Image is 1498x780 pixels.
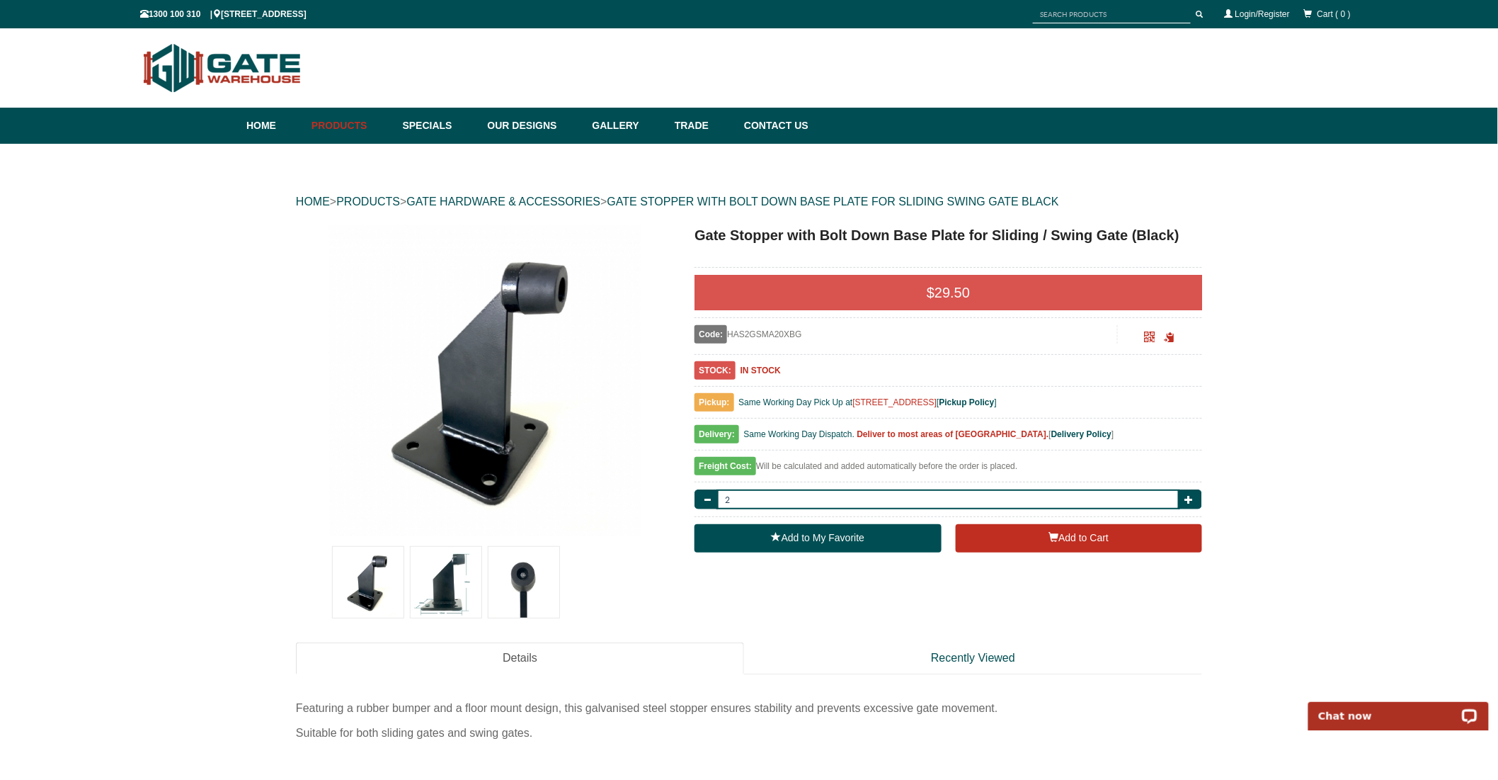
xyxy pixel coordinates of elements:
[304,108,396,144] a: Products
[934,285,970,300] span: 29.50
[857,429,1049,439] b: Deliver to most areas of [GEOGRAPHIC_DATA].
[694,425,739,443] span: Delivery:
[694,524,941,553] a: Add to My Favorite
[694,393,733,412] span: Pickup:
[296,696,1202,720] div: Featuring a rubber bumper and a floor mount design, this galvanised steel stopper ensures stabili...
[333,547,404,618] img: Gate Stopper with Bolt Down Base Plate for Sliding / Swing Gate (Black)
[853,397,937,407] a: [STREET_ADDRESS]
[411,547,481,618] img: Gate Stopper with Bolt Down Base Plate for Sliding / Swing Gate (Black)
[488,547,559,618] img: Gate Stopper with Bolt Down Base Plate for Sliding / Swing Gate (Black)
[744,429,855,439] span: Same Working Day Dispatch.
[1051,429,1111,439] a: Delivery Policy
[1165,332,1175,343] span: Click to copy the URL
[296,643,744,674] a: Details
[406,196,600,208] a: GATE HARDWARE & ACCESSORIES
[694,361,736,380] span: STOCK:
[956,524,1202,553] button: Add to Cart
[694,275,1202,310] div: $
[140,9,307,19] span: 1300 100 310 | [STREET_ADDRESS]
[1033,6,1191,23] input: SEARCH PRODUCTS
[744,643,1202,674] a: Recently Viewed
[1235,9,1290,19] a: Login/Register
[336,196,400,208] a: PRODUCTS
[396,108,481,144] a: Specials
[1317,9,1351,19] span: Cart ( 0 )
[1145,334,1155,344] a: Click to enlarge and scan to share.
[939,397,995,407] a: Pickup Policy
[741,366,781,375] b: IN STOCK
[481,108,585,144] a: Our Designs
[694,457,756,475] span: Freight Cost:
[585,108,668,144] a: Gallery
[668,108,737,144] a: Trade
[296,720,1202,745] div: Suitable for both sliding gates and swing gates.
[694,458,1202,482] div: Will be calculated and added automatically before the order is placed.
[329,225,641,536] img: Gate Stopper with Bolt Down Base Plate for Sliding / Swing Gate (Black) - - Gate Warehouse
[140,35,305,101] img: Gate Warehouse
[607,196,1059,208] a: GATE STOPPER WITH BOLT DOWN BASE PLATE FOR SLIDING SWING GATE BLACK
[296,179,1202,225] div: > > >
[246,108,304,144] a: Home
[694,225,1202,246] h1: Gate Stopper with Bolt Down Base Plate for Sliding / Swing Gate (Black)
[297,225,672,536] a: Gate Stopper with Bolt Down Base Plate for Sliding / Swing Gate (Black) - - Gate Warehouse
[737,108,808,144] a: Contact Us
[694,325,1117,344] div: HAS2GSMA20XBG
[694,426,1202,451] div: [ ]
[738,397,997,407] span: Same Working Day Pick Up at [ ]
[1299,686,1498,730] iframe: LiveChat chat widget
[296,196,330,208] a: HOME
[694,325,727,344] span: Code:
